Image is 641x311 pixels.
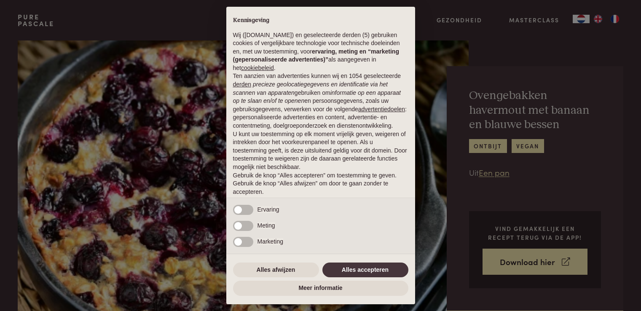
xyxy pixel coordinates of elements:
em: precieze geolocatiegegevens en identificatie via het scannen van apparaten [233,81,388,96]
h2: Kennisgeving [233,17,408,24]
button: derden [233,80,252,89]
strong: ervaring, meting en “marketing (gepersonaliseerde advertenties)” [233,48,399,63]
span: Marketing [257,238,283,245]
span: Meting [257,222,275,229]
span: Ervaring [257,206,279,213]
p: Wij ([DOMAIN_NAME]) en geselecteerde derden (5) gebruiken cookies of vergelijkbare technologie vo... [233,31,408,72]
a: cookiebeleid [241,64,274,71]
button: Meer informatie [233,281,408,296]
p: Ten aanzien van advertenties kunnen wij en 1054 geselecteerde gebruiken om en persoonsgegevens, z... [233,72,408,130]
button: advertentiedoelen [358,105,405,114]
em: informatie op een apparaat op te slaan en/of te openen [233,89,401,105]
p: Gebruik de knop “Alles accepteren” om toestemming te geven. Gebruik de knop “Alles afwijzen” om d... [233,172,408,196]
p: U kunt uw toestemming op elk moment vrijelijk geven, weigeren of intrekken door het voorkeurenpan... [233,130,408,172]
button: Alles accepteren [322,263,408,278]
button: Alles afwijzen [233,263,319,278]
